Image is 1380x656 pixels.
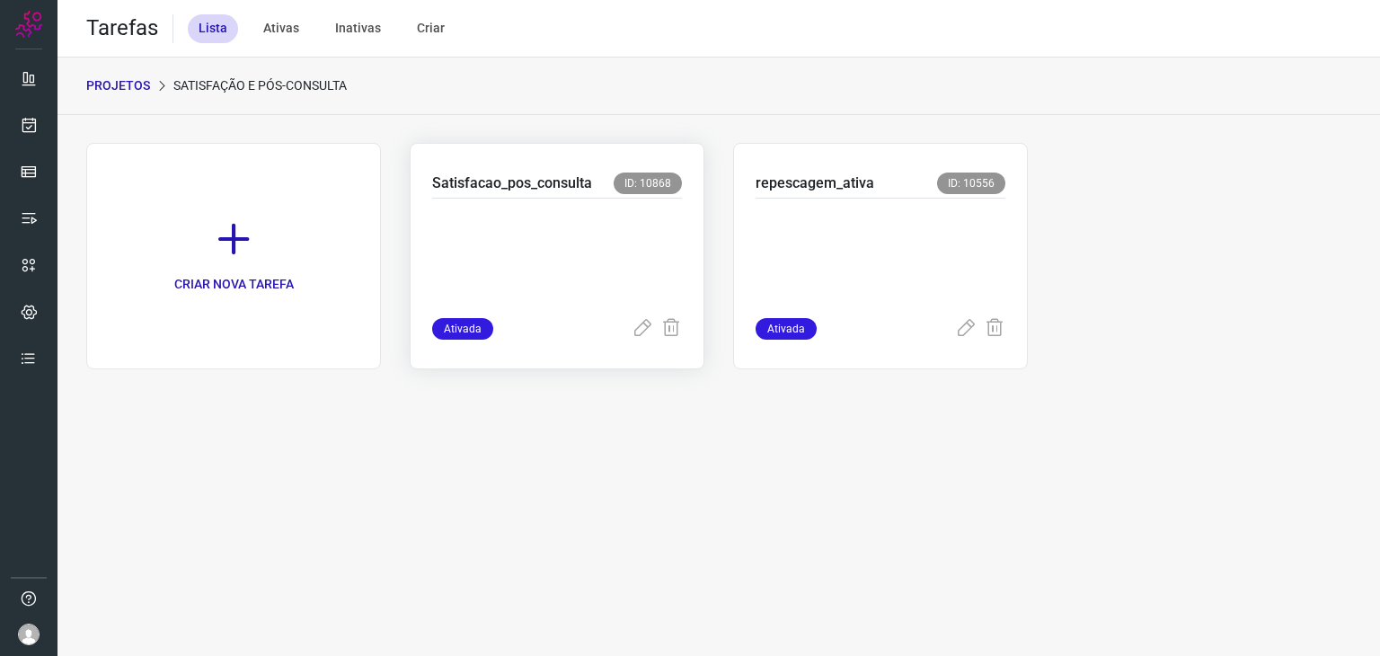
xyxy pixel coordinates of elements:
[15,11,42,38] img: Logo
[86,76,150,95] p: PROJETOS
[432,318,493,340] span: Ativada
[614,173,682,194] span: ID: 10868
[406,14,456,43] div: Criar
[937,173,1005,194] span: ID: 10556
[188,14,238,43] div: Lista
[18,624,40,645] img: avatar-user-boy.jpg
[432,173,592,194] p: Satisfacao_pos_consulta
[86,15,158,41] h2: Tarefas
[174,275,294,294] p: CRIAR NOVA TAREFA
[756,173,874,194] p: repescagem_ativa
[756,318,817,340] span: Ativada
[86,143,381,369] a: CRIAR NOVA TAREFA
[173,76,347,95] p: Satisfação e Pós-Consulta
[252,14,310,43] div: Ativas
[324,14,392,43] div: Inativas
